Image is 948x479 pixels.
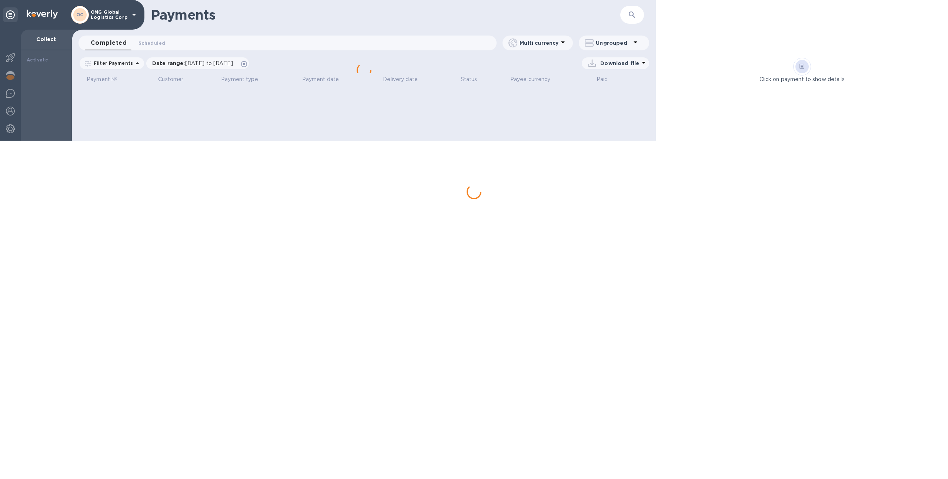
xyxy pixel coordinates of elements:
[383,76,427,83] span: Delivery date
[600,60,639,67] p: Download file
[158,76,183,83] p: Customer
[158,76,193,83] span: Customer
[461,76,477,83] p: Status
[146,57,249,69] div: Date range:[DATE] to [DATE]
[27,57,48,63] b: Activate
[221,76,268,83] span: Payment type
[302,76,349,83] span: Payment date
[151,7,545,23] h1: Payments
[3,7,18,22] div: Unpin categories
[27,10,58,19] img: Logo
[510,76,551,83] p: Payee currency
[597,76,608,83] p: Paid
[760,76,845,83] p: Click on payment to show details
[27,36,66,43] p: Collect
[152,60,237,67] p: Date range :
[87,76,127,83] span: Payment №
[87,76,117,83] p: Payment №
[461,76,487,83] span: Status
[221,76,258,83] p: Payment type
[91,10,128,20] p: OMG Global Logistics Corp
[383,76,418,83] p: Delivery date
[76,12,84,17] b: OC
[138,39,165,47] span: Scheduled
[597,76,618,83] span: Paid
[596,39,631,47] p: Ungrouped
[91,38,127,48] span: Completed
[185,60,233,66] span: [DATE] to [DATE]
[302,76,339,83] p: Payment date
[91,60,133,66] p: Filter Payments
[510,76,560,83] span: Payee currency
[520,39,558,47] p: Multi currency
